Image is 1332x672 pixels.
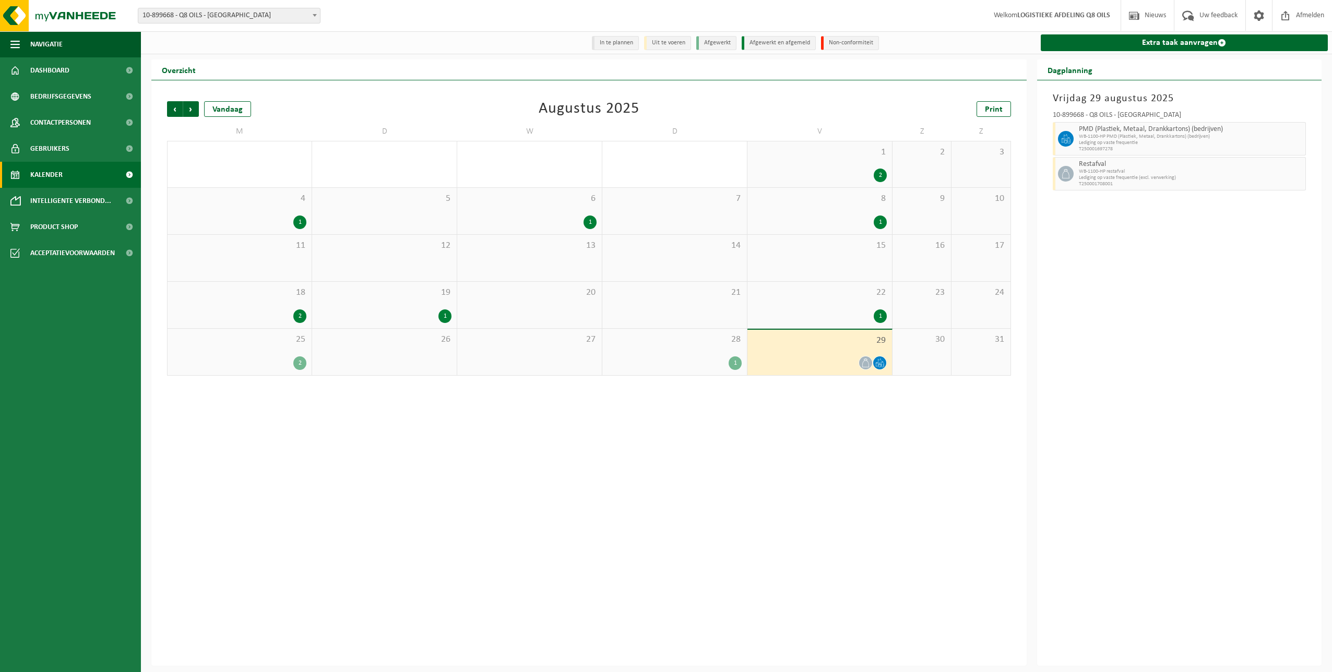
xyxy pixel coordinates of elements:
[30,57,69,83] span: Dashboard
[293,356,306,370] div: 2
[957,147,1005,158] span: 3
[317,287,451,298] span: 19
[173,240,306,251] span: 11
[30,214,78,240] span: Product Shop
[1079,175,1303,181] span: Lediging op vaste frequentie (excl. verwerking)
[183,101,199,117] span: Volgende
[1017,11,1110,19] strong: LOGISTIEKE AFDELING Q8 OILS
[317,240,451,251] span: 12
[977,101,1011,117] a: Print
[753,193,887,205] span: 8
[898,287,946,298] span: 23
[608,193,742,205] span: 7
[747,122,893,141] td: V
[874,309,887,323] div: 1
[462,240,597,251] span: 13
[608,287,742,298] span: 21
[1079,181,1303,187] span: T250001708001
[898,240,946,251] span: 16
[602,122,747,141] td: D
[293,309,306,323] div: 2
[1079,134,1303,140] span: WB-1100-HP PMD (Plastiek, Metaal, Drankkartons) (bedrijven)
[462,193,597,205] span: 6
[608,334,742,345] span: 28
[608,240,742,251] span: 14
[1079,146,1303,152] span: T250001697278
[874,215,887,229] div: 1
[729,356,742,370] div: 1
[1053,112,1306,122] div: 10-899668 - Q8 OILS - [GEOGRAPHIC_DATA]
[1079,169,1303,175] span: WB-1100-HP restafval
[167,101,183,117] span: Vorige
[30,110,91,136] span: Contactpersonen
[151,59,206,80] h2: Overzicht
[952,122,1010,141] td: Z
[893,122,952,141] td: Z
[753,287,887,298] span: 22
[173,287,306,298] span: 18
[898,193,946,205] span: 9
[957,240,1005,251] span: 17
[696,36,736,50] li: Afgewerkt
[1079,160,1303,169] span: Restafval
[753,147,887,158] span: 1
[1053,91,1306,106] h3: Vrijdag 29 augustus 2025
[898,147,946,158] span: 2
[173,334,306,345] span: 25
[204,101,251,117] div: Vandaag
[30,162,63,188] span: Kalender
[312,122,457,141] td: D
[539,101,639,117] div: Augustus 2025
[293,215,306,229] div: 1
[742,36,816,50] li: Afgewerkt en afgemeld
[753,335,887,346] span: 29
[462,287,597,298] span: 20
[753,240,887,251] span: 15
[138,8,320,23] span: 10-899668 - Q8 OILS - ANTWERPEN
[1041,34,1328,51] a: Extra taak aanvragen
[173,193,306,205] span: 4
[821,36,879,50] li: Non-conformiteit
[30,31,63,57] span: Navigatie
[957,287,1005,298] span: 24
[457,122,602,141] td: W
[874,169,887,182] div: 2
[584,215,597,229] div: 1
[30,83,91,110] span: Bedrijfsgegevens
[167,122,312,141] td: M
[30,188,111,214] span: Intelligente verbond...
[644,36,691,50] li: Uit te voeren
[985,105,1003,114] span: Print
[957,334,1005,345] span: 31
[1037,59,1103,80] h2: Dagplanning
[957,193,1005,205] span: 10
[438,309,451,323] div: 1
[30,136,69,162] span: Gebruikers
[1079,140,1303,146] span: Lediging op vaste frequentie
[898,334,946,345] span: 30
[462,334,597,345] span: 27
[317,334,451,345] span: 26
[1079,125,1303,134] span: PMD (Plastiek, Metaal, Drankkartons) (bedrijven)
[592,36,639,50] li: In te plannen
[317,193,451,205] span: 5
[30,240,115,266] span: Acceptatievoorwaarden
